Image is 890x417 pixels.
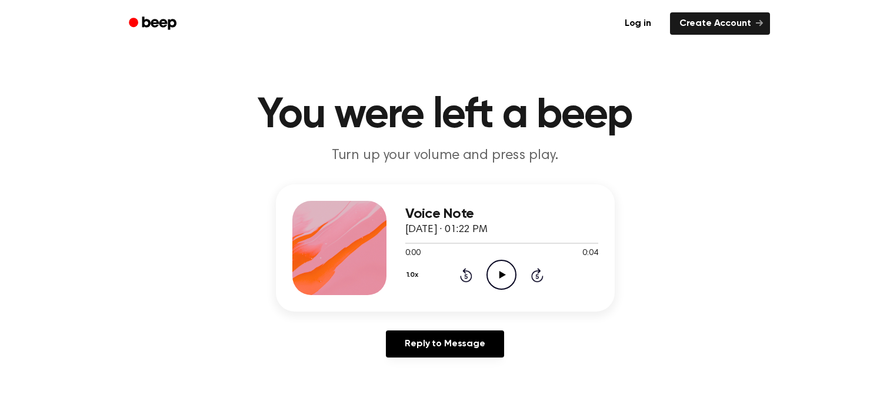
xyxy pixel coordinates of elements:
[386,330,504,358] a: Reply to Message
[405,265,423,285] button: 1.0x
[121,12,187,35] a: Beep
[613,10,663,37] a: Log in
[405,206,598,222] h3: Voice Note
[219,146,671,166] p: Turn up your volume and press play.
[405,224,488,235] span: [DATE] · 01:22 PM
[670,12,770,35] a: Create Account
[405,247,421,260] span: 0:00
[582,247,598,260] span: 0:04
[144,94,746,137] h1: You were left a beep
